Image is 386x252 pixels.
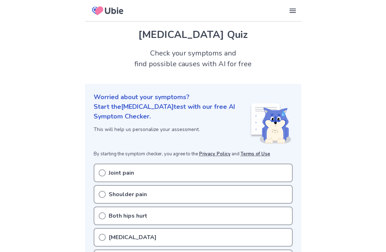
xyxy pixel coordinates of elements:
img: Shiba [250,103,291,144]
p: Start the [MEDICAL_DATA] test with our free AI Symptom Checker. [94,102,250,121]
p: Worried about your symptoms? [94,92,293,102]
a: Privacy Policy [199,151,231,157]
a: Terms of Use [241,151,270,157]
h1: [MEDICAL_DATA] Quiz [94,27,293,42]
h2: Check your symptoms and find possible causes with AI for free [85,48,301,69]
p: Joint pain [109,169,134,177]
p: This will help us personalize your assessment. [94,126,250,133]
p: By starting the symptom checker, you agree to the and [94,151,293,158]
p: Both hips hurt [109,212,147,220]
p: Shoulder pain [109,190,147,199]
p: [MEDICAL_DATA] [109,233,157,242]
